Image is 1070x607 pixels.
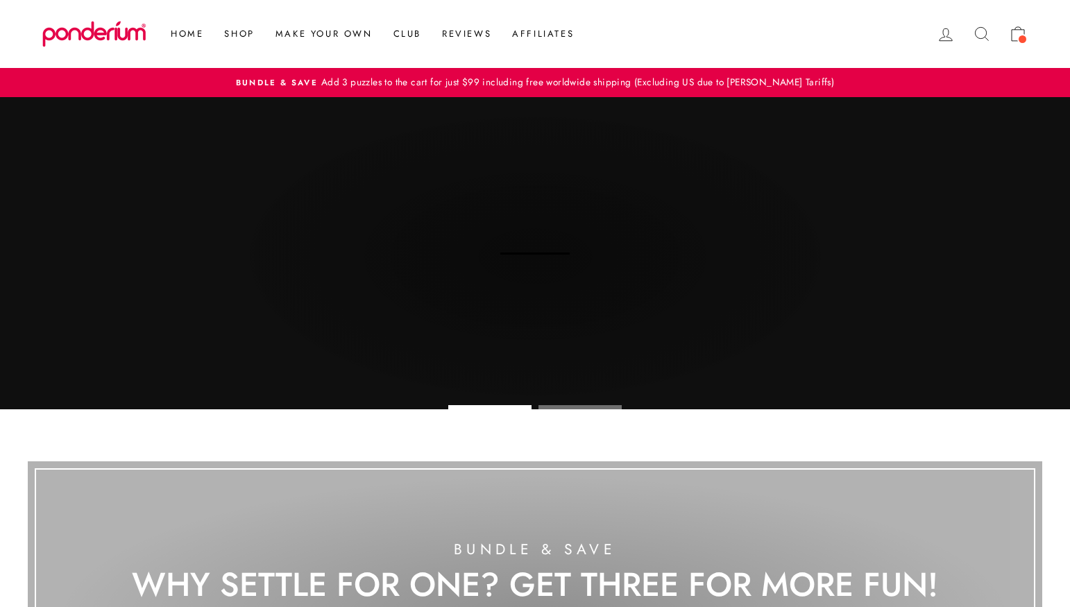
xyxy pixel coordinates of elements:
[42,21,146,47] img: Ponderium
[432,22,502,46] a: Reviews
[538,405,622,409] li: Page dot 2
[265,22,383,46] a: Make Your Own
[214,22,264,46] a: Shop
[153,22,584,46] ul: Primary
[318,75,834,89] span: Add 3 puzzles to the cart for just $99 including free worldwide shipping (Excluding US due to [PE...
[448,405,532,409] li: Page dot 1
[502,22,584,46] a: Affiliates
[160,22,214,46] a: Home
[236,77,318,88] span: Bundle & Save
[383,22,432,46] a: Club
[46,75,1024,90] a: Bundle & SaveAdd 3 puzzles to the cart for just $99 including free worldwide shipping (Excluding ...
[132,567,938,603] div: Why Settle for One? Get Three for More Fun!
[132,541,938,558] div: Bundle & Save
